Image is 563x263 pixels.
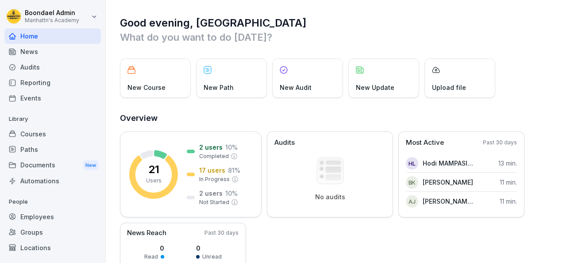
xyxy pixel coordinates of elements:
[146,177,162,185] p: Users
[423,197,474,206] p: [PERSON_NAME] De [PERSON_NAME]
[4,240,101,255] a: Locations
[4,90,101,106] a: Events
[4,157,101,174] a: DocumentsNew
[4,28,101,44] a: Home
[120,30,550,44] p: What do you want to do [DATE]?
[274,138,295,148] p: Audits
[315,193,345,201] p: No audits
[4,112,101,126] p: Library
[225,143,238,152] p: 10 %
[199,143,223,152] p: 2 users
[228,166,240,175] p: 81 %
[423,159,474,168] p: Hodi MAMPASI LUSADISU
[4,44,101,59] a: News
[144,244,164,253] p: 0
[199,166,225,175] p: 17 users
[199,152,229,160] p: Completed
[4,142,101,157] a: Paths
[148,164,159,175] p: 21
[225,189,238,198] p: 10 %
[204,83,234,92] p: New Path
[202,253,222,261] p: Unread
[4,126,101,142] a: Courses
[4,157,101,174] div: Documents
[4,224,101,240] a: Groups
[500,197,517,206] p: 11 min.
[83,160,98,170] div: New
[406,195,418,208] div: AJ
[204,229,239,237] p: Past 30 days
[199,198,229,206] p: Not Started
[4,195,101,209] p: People
[483,139,517,147] p: Past 30 days
[406,157,418,170] div: HL
[4,173,101,189] a: Automations
[127,83,166,92] p: New Course
[500,178,517,187] p: 11 min.
[196,244,222,253] p: 0
[406,138,444,148] p: Most Active
[25,17,79,23] p: Manhattn's Academy
[498,159,517,168] p: 13 min.
[120,16,550,30] h1: Good evening, [GEOGRAPHIC_DATA]
[4,209,101,224] a: Employees
[432,83,466,92] p: Upload file
[127,228,166,238] p: News Reach
[120,112,550,124] h2: Overview
[356,83,394,92] p: New Update
[4,75,101,90] a: Reporting
[144,253,158,261] p: Read
[25,9,79,17] p: Boondael Admin
[423,178,473,187] p: [PERSON_NAME]
[199,189,223,198] p: 2 users
[406,176,418,189] div: BK
[199,175,230,183] p: In Progress
[4,59,101,75] a: Audits
[280,83,312,92] p: New Audit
